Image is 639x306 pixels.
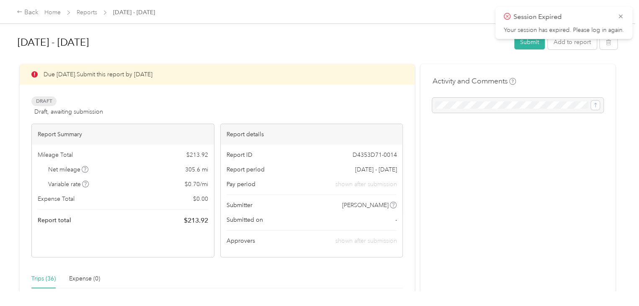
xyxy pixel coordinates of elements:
span: shown after submission [335,237,397,244]
span: - [395,215,397,224]
button: Submit [514,35,545,49]
span: Pay period [227,180,255,189]
span: $ 213.92 [184,215,208,226]
span: D4353D71-0014 [352,150,397,159]
span: [DATE] - [DATE] [355,165,397,174]
iframe: Everlance-gr Chat Button Frame [592,259,639,306]
div: Back [17,8,39,18]
span: shown after submission [335,180,397,189]
span: $ 0.70 / mi [185,180,208,189]
span: Expense Total [38,194,75,203]
span: Draft [31,96,57,106]
a: Reports [77,9,97,16]
span: Net mileage [48,165,89,174]
span: $ 213.92 [186,150,208,159]
span: 305.6 mi [185,165,208,174]
span: [PERSON_NAME] [342,201,389,210]
span: Draft, awaiting submission [34,107,103,116]
span: Report total [38,216,71,225]
h4: Activity and Comments [432,76,516,86]
button: Add to report [548,35,597,49]
div: Trips (36) [31,274,56,283]
div: Report Summary [32,124,214,145]
span: Mileage Total [38,150,73,159]
span: [DATE] - [DATE] [113,8,155,17]
div: Expense (0) [69,274,100,283]
p: Your session has expired. Please log in again. [504,26,624,34]
span: Report period [227,165,265,174]
span: Submitter [227,201,253,210]
span: Report ID [227,150,253,159]
a: Home [44,9,61,16]
div: Due [DATE]. Submit this report by [DATE] [20,64,415,85]
span: Approvers [227,236,255,245]
span: $ 0.00 [193,194,208,203]
div: Report details [221,124,403,145]
h1: Sep 16 - 30, 2025 [18,32,508,52]
span: Submitted on [227,215,263,224]
span: Variable rate [48,180,89,189]
p: Session Expired [513,12,611,22]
